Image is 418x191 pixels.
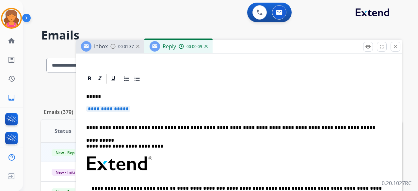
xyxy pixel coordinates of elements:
span: New - Initial [52,169,82,176]
p: Emails (379) [41,108,76,116]
div: Italic [95,74,105,84]
mat-icon: close [393,44,398,50]
mat-icon: home [8,37,15,45]
span: New - Reply [52,149,81,156]
mat-icon: list_alt [8,56,15,64]
div: Ordered List [122,74,132,84]
mat-icon: history [8,75,15,83]
mat-icon: fullscreen [379,44,385,50]
div: Underline [108,74,118,84]
div: Bold [85,74,94,84]
span: Inbox [94,43,108,50]
mat-icon: inbox [8,94,15,102]
p: 0.20.1027RC [382,179,411,187]
h2: Emails [41,29,402,42]
span: Reply [163,43,176,50]
div: Bullet List [132,74,142,84]
mat-icon: remove_red_eye [365,44,371,50]
img: avatar [2,9,21,27]
span: 00:00:09 [186,44,202,49]
span: 00:01:37 [118,44,134,49]
span: Status [55,127,72,135]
